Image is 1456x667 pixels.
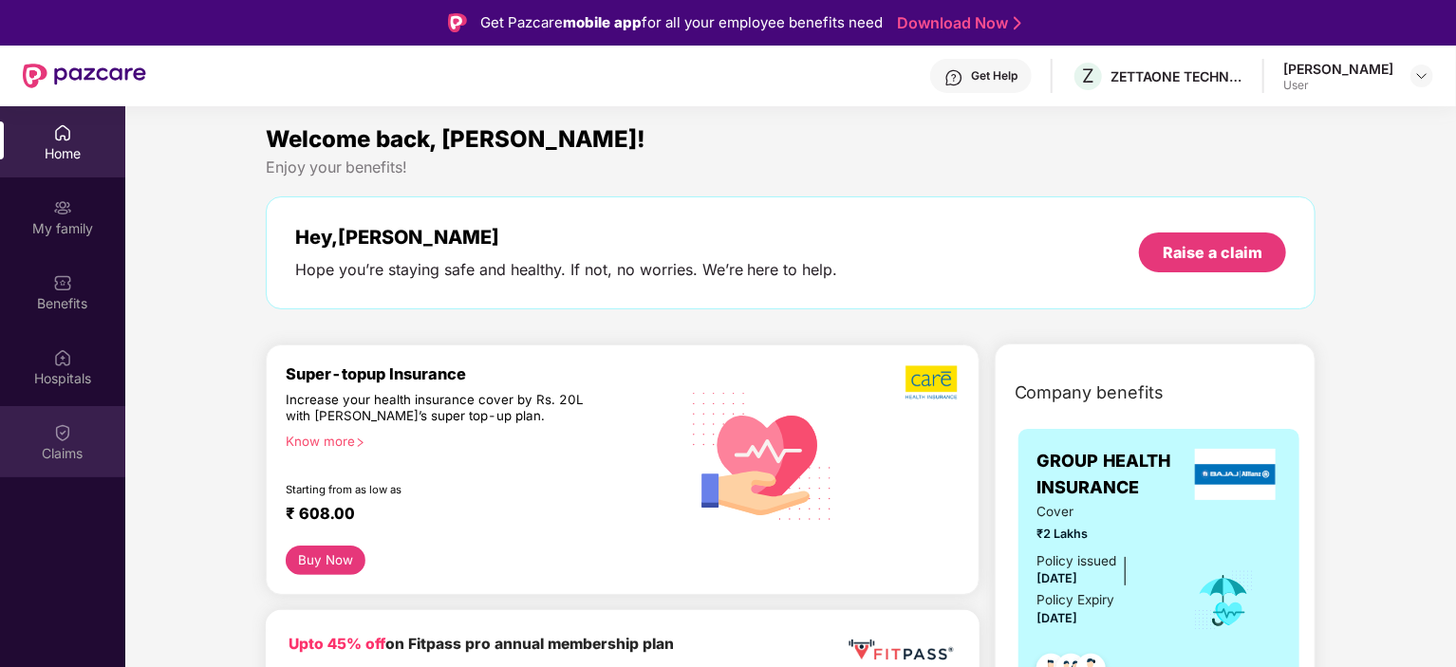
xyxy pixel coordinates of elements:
span: ₹2 Lakhs [1037,525,1167,544]
b: Upto 45% off [289,635,385,653]
img: New Pazcare Logo [23,64,146,88]
div: Hope you’re staying safe and healthy. If not, no worries. We’re here to help. [295,260,838,280]
img: svg+xml;base64,PHN2ZyBpZD0iQmVuZWZpdHMiIHhtbG5zPSJodHRwOi8vd3d3LnczLm9yZy8yMDAwL3N2ZyIgd2lkdGg9Ij... [53,273,72,292]
span: Company benefits [1015,380,1165,406]
div: Get Pazcare for all your employee benefits need [480,11,883,34]
span: GROUP HEALTH INSURANCE [1037,448,1190,502]
div: ₹ 608.00 [286,504,660,527]
div: Super-topup Insurance [286,364,679,383]
img: svg+xml;base64,PHN2ZyBpZD0iQ2xhaW0iIHhtbG5zPSJodHRwOi8vd3d3LnczLm9yZy8yMDAwL3N2ZyIgd2lkdGg9IjIwIi... [53,423,72,442]
div: Know more [286,434,667,447]
div: Enjoy your benefits! [266,157,1316,177]
span: right [355,437,365,448]
img: svg+xml;base64,PHN2ZyB4bWxucz0iaHR0cDovL3d3dy53My5vcmcvMjAwMC9zdmciIHhtbG5zOnhsaW5rPSJodHRwOi8vd3... [679,369,848,541]
span: Z [1082,65,1094,87]
span: [DATE] [1037,571,1078,585]
div: ZETTAONE TECHNOLOGIES INDIA PRIVATE LIMITED [1111,67,1243,85]
span: Welcome back, [PERSON_NAME]! [266,125,645,153]
img: svg+xml;base64,PHN2ZyBpZD0iSGVscC0zMngzMiIgeG1sbnM9Imh0dHA6Ly93d3cudzMub3JnLzIwMDAvc3ZnIiB3aWR0aD... [944,68,963,87]
div: Raise a claim [1163,242,1262,263]
button: Buy Now [286,546,366,575]
div: User [1283,78,1393,93]
b: on Fitpass pro annual membership plan [289,635,674,653]
div: Starting from as low as [286,483,598,496]
img: svg+xml;base64,PHN2ZyBpZD0iSG9zcGl0YWxzIiB4bWxucz0iaHR0cDovL3d3dy53My5vcmcvMjAwMC9zdmciIHdpZHRoPS... [53,348,72,367]
div: Get Help [971,68,1017,83]
div: Policy Expiry [1037,590,1115,610]
span: Cover [1037,502,1167,522]
img: Logo [448,13,467,32]
img: icon [1193,569,1255,632]
img: svg+xml;base64,PHN2ZyBpZD0iRHJvcGRvd24tMzJ4MzIiIHhtbG5zPSJodHRwOi8vd3d3LnczLm9yZy8yMDAwL3N2ZyIgd2... [1414,68,1429,83]
span: [DATE] [1037,611,1078,625]
div: Policy issued [1037,551,1117,571]
div: [PERSON_NAME] [1283,60,1393,78]
img: insurerLogo [1195,449,1277,500]
div: Hey, [PERSON_NAME] [295,226,838,249]
img: svg+xml;base64,PHN2ZyB3aWR0aD0iMjAiIGhlaWdodD0iMjAiIHZpZXdCb3g9IjAgMCAyMCAyMCIgZmlsbD0ibm9uZSIgeG... [53,198,72,217]
a: Download Now [897,13,1016,33]
strong: mobile app [563,13,642,31]
img: b5dec4f62d2307b9de63beb79f102df3.png [905,364,960,400]
img: svg+xml;base64,PHN2ZyBpZD0iSG9tZSIgeG1sbnM9Imh0dHA6Ly93d3cudzMub3JnLzIwMDAvc3ZnIiB3aWR0aD0iMjAiIG... [53,123,72,142]
img: Stroke [1014,13,1021,33]
div: Increase your health insurance cover by Rs. 20L with [PERSON_NAME]’s super top-up plan. [286,392,597,426]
